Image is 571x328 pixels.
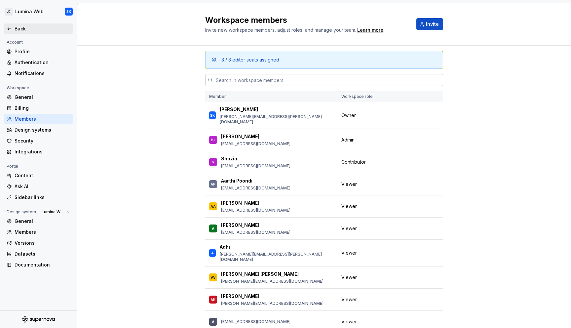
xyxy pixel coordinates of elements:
div: AK [210,296,215,303]
a: Design systems [4,125,73,135]
p: [PERSON_NAME] [221,222,259,228]
button: Invite [416,18,443,30]
button: LDLumina WebSK [1,4,75,19]
div: Notifications [15,70,70,77]
p: [PERSON_NAME][EMAIL_ADDRESS][DOMAIN_NAME] [221,301,324,306]
div: Workspace [4,84,32,92]
a: Security [4,136,73,146]
span: Viewer [341,296,357,303]
p: [EMAIL_ADDRESS][DOMAIN_NAME] [221,185,290,191]
span: Viewer [341,250,357,256]
div: General [15,218,70,225]
p: [EMAIL_ADDRESS][DOMAIN_NAME] [221,319,290,324]
div: Authentication [15,59,70,66]
a: Profile [4,46,73,57]
p: [PERSON_NAME] [220,106,258,113]
div: A [211,250,214,256]
p: [EMAIL_ADDRESS][DOMAIN_NAME] [221,141,290,146]
th: Member [205,91,337,102]
p: [PERSON_NAME] [221,293,259,300]
a: Datasets [4,249,73,259]
input: Search in workspace members... [213,74,443,86]
span: . [356,28,384,33]
div: Design systems [15,127,70,133]
p: [EMAIL_ADDRESS][DOMAIN_NAME] [221,163,290,169]
div: Billing [15,105,70,111]
span: Admin [341,137,355,143]
p: [PERSON_NAME] [221,200,259,206]
a: Versions [4,238,73,248]
div: Members [15,116,70,122]
a: Billing [4,103,73,113]
p: [PERSON_NAME] [PERSON_NAME] [221,271,299,277]
div: AA [210,203,216,210]
div: 3 / 3 editor seats assigned [221,57,279,63]
p: Adhi [220,244,230,250]
div: Back [15,25,70,32]
div: Design system [4,208,39,216]
div: Members [15,229,70,235]
span: Owner [341,112,356,119]
span: Viewer [341,181,357,187]
span: Viewer [341,318,357,325]
a: Back [4,23,73,34]
div: AV [211,274,215,281]
span: Invite [426,21,439,27]
a: Authentication [4,57,73,68]
a: Members [4,114,73,124]
div: S [212,159,214,165]
a: Ask AI [4,181,73,192]
div: Lumina Web [15,8,44,15]
div: Integrations [15,148,70,155]
a: Learn more [357,27,383,33]
span: Invite new workspace members, adjust roles, and manage your team. [205,27,356,33]
p: [EMAIL_ADDRESS][DOMAIN_NAME] [221,208,290,213]
div: Content [15,172,70,179]
span: Contributor [341,159,366,165]
a: Integrations [4,146,73,157]
a: Members [4,227,73,237]
p: [PERSON_NAME][EMAIL_ADDRESS][PERSON_NAME][DOMAIN_NAME] [220,114,333,125]
div: Account [4,38,25,46]
div: Versions [15,240,70,246]
div: Security [15,138,70,144]
th: Workspace role [337,91,388,102]
a: Documentation [4,260,73,270]
div: A [212,225,214,232]
span: Viewer [341,203,357,210]
div: HJ [211,137,215,143]
p: Aarthi Poondi [221,178,252,184]
a: Content [4,170,73,181]
span: Viewer [341,225,357,232]
span: Lumina Web [42,209,64,215]
div: AP [210,181,215,187]
div: A [212,318,214,325]
a: General [4,216,73,226]
a: Notifications [4,68,73,79]
div: Ask AI [15,183,70,190]
a: General [4,92,73,102]
p: [EMAIL_ADDRESS][DOMAIN_NAME] [221,230,290,235]
div: SK [66,9,71,14]
div: Sidebar links [15,194,70,201]
p: [PERSON_NAME][EMAIL_ADDRESS][PERSON_NAME][DOMAIN_NAME] [220,252,333,262]
p: [PERSON_NAME] [221,133,259,140]
p: Shazia [221,155,237,162]
div: Datasets [15,251,70,257]
div: Profile [15,48,70,55]
div: SK [210,112,215,119]
div: Portal [4,162,21,170]
div: Documentation [15,262,70,268]
svg: Supernova Logo [22,316,55,323]
p: [PERSON_NAME][EMAIL_ADDRESS][DOMAIN_NAME] [221,279,324,284]
div: LD [5,8,13,16]
h2: Workspace members [205,15,408,25]
span: Viewer [341,274,357,281]
div: General [15,94,70,101]
a: Sidebar links [4,192,73,203]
